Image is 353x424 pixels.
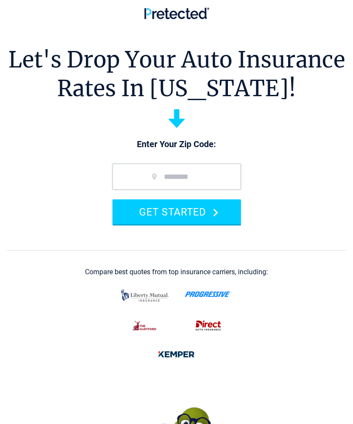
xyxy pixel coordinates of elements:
[119,285,171,306] img: liberty
[85,268,268,276] div: Compare best quotes from top insurance carriers, including:
[128,316,162,335] img: thehartford
[185,291,231,297] img: progressive
[191,316,226,335] img: direct
[153,345,200,363] img: kemper
[8,46,345,103] h1: Let's Drop Your Auto Insurance Rates In [US_STATE]!
[104,138,250,151] p: Enter Your Zip Code:
[112,164,241,190] input: zip code
[112,199,241,224] button: GET STARTED
[144,7,209,19] img: Pretected Logo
